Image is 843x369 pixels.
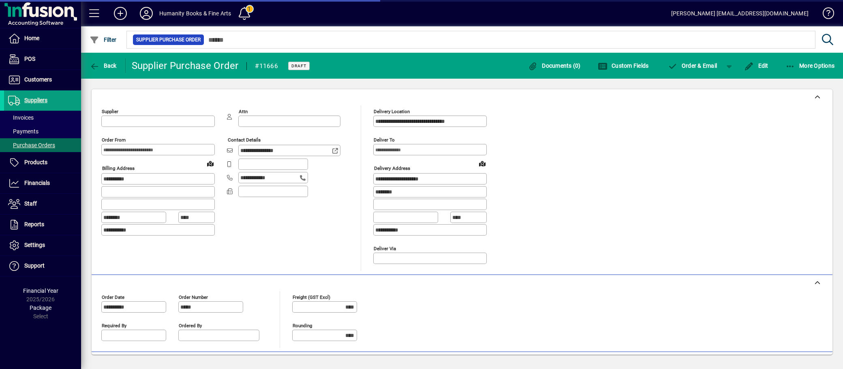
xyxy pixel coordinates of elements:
mat-label: Rounding [293,322,312,328]
mat-label: Order number [179,294,208,300]
span: Financial Year [23,287,58,294]
span: Custom Fields [598,62,649,69]
button: Documents (0) [526,58,583,73]
a: Financials [4,173,81,193]
div: Supplier Purchase Order [132,59,239,72]
span: Purchase Orders [8,142,55,148]
mat-label: Order date [102,294,124,300]
a: Payments [4,124,81,138]
app-page-header-button: Back [81,58,126,73]
span: Suppliers [24,97,47,103]
span: More Options [785,62,835,69]
button: Custom Fields [596,58,651,73]
span: Filter [90,36,117,43]
a: Products [4,152,81,173]
mat-label: Freight (GST excl) [293,294,330,300]
span: Settings [24,242,45,248]
mat-label: Ordered by [179,322,202,328]
a: View on map [476,157,489,170]
mat-label: Order from [102,137,126,143]
span: Reports [24,221,44,227]
div: [PERSON_NAME] [EMAIL_ADDRESS][DOMAIN_NAME] [671,7,809,20]
span: Order & Email [668,62,717,69]
button: Edit [742,58,770,73]
button: Back [88,58,119,73]
span: Home [24,35,39,41]
a: Knowledge Base [817,2,833,28]
span: Support [24,262,45,269]
a: Home [4,28,81,49]
mat-label: Attn [239,109,248,114]
a: Customers [4,70,81,90]
button: Order & Email [663,58,721,73]
a: POS [4,49,81,69]
span: Financials [24,180,50,186]
mat-label: Deliver via [374,245,396,251]
button: Filter [88,32,119,47]
button: Add [107,6,133,21]
mat-label: Required by [102,322,126,328]
mat-label: Delivery Location [374,109,410,114]
span: Customers [24,76,52,83]
a: View on map [204,157,217,170]
span: Payments [8,128,39,135]
mat-label: Supplier [102,109,118,114]
a: Invoices [4,111,81,124]
button: Profile [133,6,159,21]
a: Support [4,256,81,276]
a: Purchase Orders [4,138,81,152]
a: Settings [4,235,81,255]
span: Draft [291,63,306,69]
span: Products [24,159,47,165]
a: Staff [4,194,81,214]
span: POS [24,56,35,62]
div: #11666 [255,60,278,73]
span: Invoices [8,114,34,121]
button: More Options [783,58,837,73]
span: Staff [24,200,37,207]
span: Supplier Purchase Order [136,36,201,44]
mat-label: Deliver To [374,137,395,143]
span: Documents (0) [528,62,581,69]
a: Reports [4,215,81,235]
div: Humanity Books & Fine Arts [159,7,231,20]
span: Back [90,62,117,69]
span: Package [30,305,51,311]
span: Edit [744,62,768,69]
